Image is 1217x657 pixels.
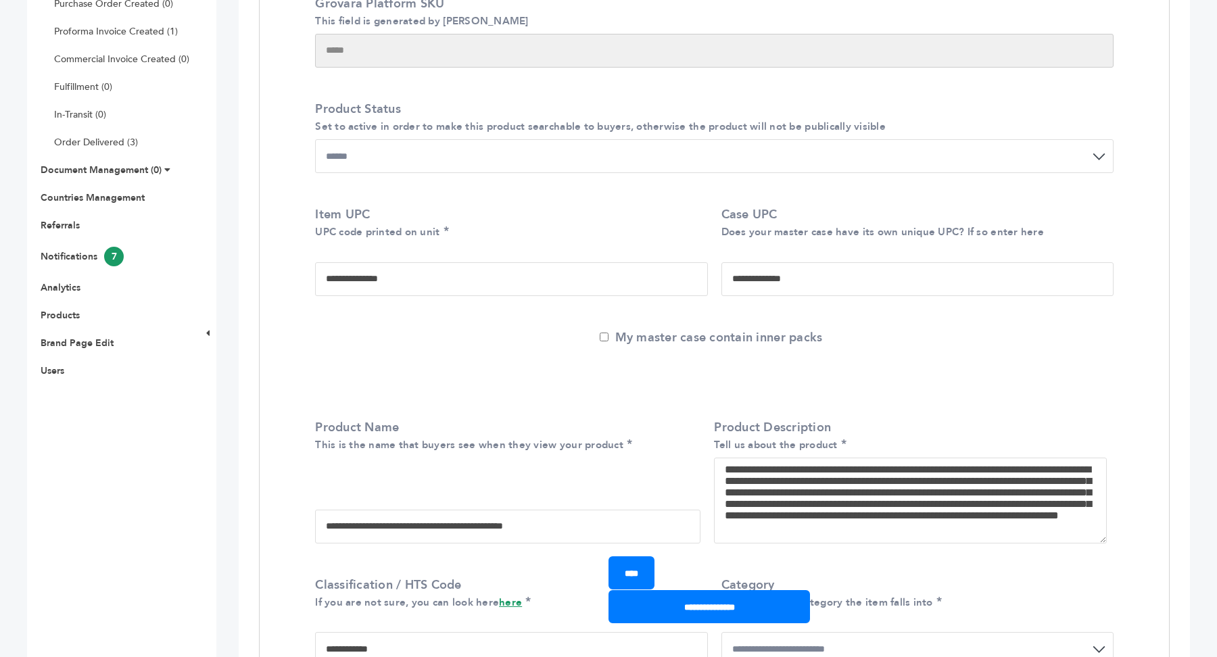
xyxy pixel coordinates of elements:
a: Proforma Invoice Created (1) [54,25,178,38]
a: In-Transit (0) [54,108,106,121]
a: Products [41,309,80,322]
a: Document Management (0) [41,164,162,176]
label: Classification / HTS Code [315,577,700,610]
a: Users [41,364,64,377]
a: Fulfillment (0) [54,80,112,93]
a: Order Delivered (3) [54,136,138,149]
label: My master case contain inner packs [600,329,823,346]
label: Category [721,577,1107,610]
small: If you are not sure, you can look here [315,595,522,609]
small: Does your master case have its own unique UPC? If so enter here [721,225,1044,239]
label: Product Description [714,419,1107,453]
a: Notifications7 [41,250,124,263]
a: Brand Page Edit [41,337,114,349]
small: This is the name that buyers see when they view your product [315,438,623,452]
a: Countries Management [41,191,145,204]
small: Tell us about the product [714,438,838,452]
small: UPC code printed on unit [315,225,439,239]
label: Item UPC [315,206,700,240]
label: Product Status [315,101,1107,135]
small: This field is generated by [PERSON_NAME] [315,14,528,28]
small: Set to active in order to make this product searchable to buyers, otherwise the product will not ... [315,120,886,133]
a: Analytics [41,281,80,294]
a: Referrals [41,219,80,232]
a: here [499,595,522,609]
label: Case UPC [721,206,1107,240]
input: My master case contain inner packs [600,333,608,341]
label: Product Name [315,419,694,453]
small: The schedule B category the item falls into [721,595,933,609]
span: 7 [104,247,124,266]
a: Commercial Invoice Created (0) [54,53,189,66]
